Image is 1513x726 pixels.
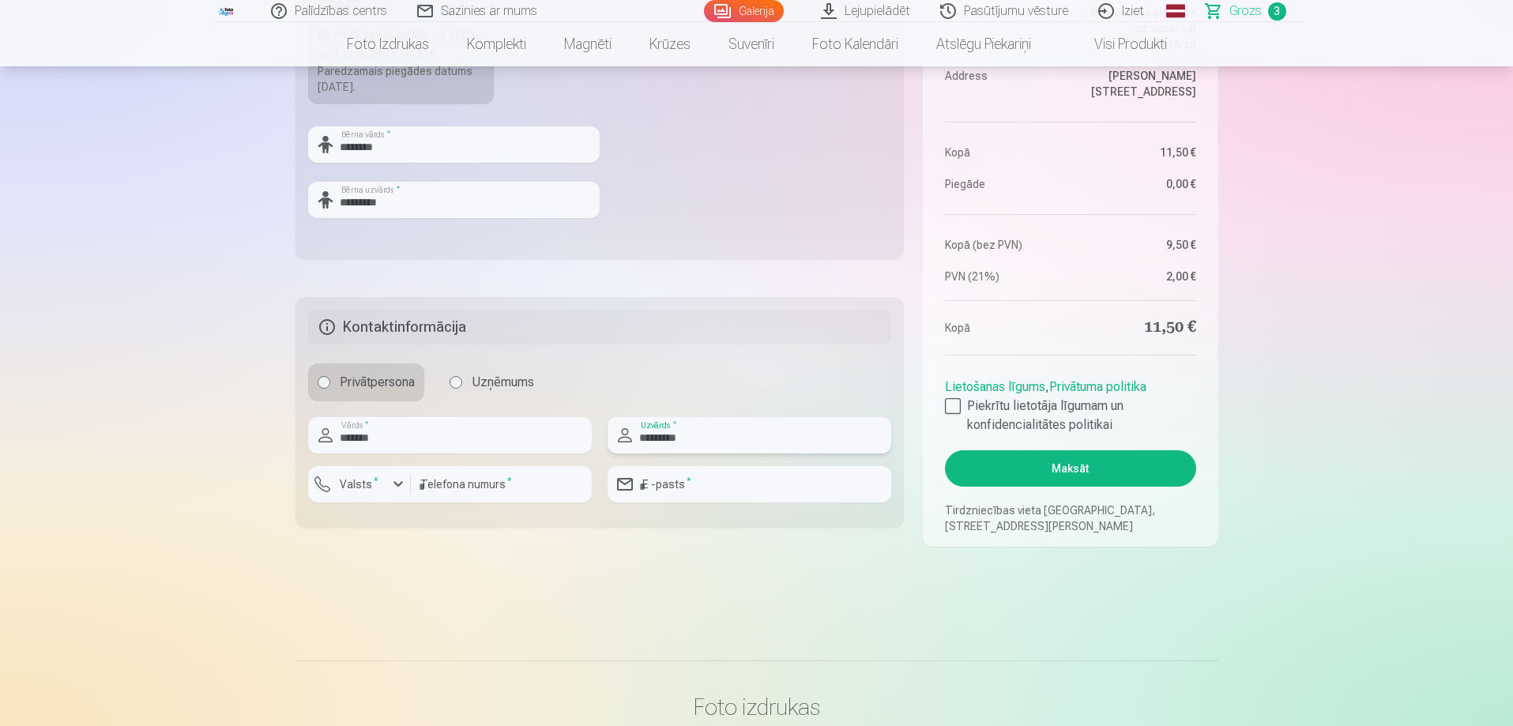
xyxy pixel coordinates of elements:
a: Foto kalendāri [793,22,917,66]
dd: [PERSON_NAME][STREET_ADDRESS] [1078,68,1196,100]
div: , [945,371,1195,434]
dt: PVN (21%) [945,269,1063,284]
a: Krūzes [630,22,709,66]
span: Grozs [1229,2,1262,21]
dd: 11,50 € [1078,145,1196,160]
a: Magnēti [545,22,630,66]
a: Lietošanas līgums [945,379,1045,394]
dd: 11,50 € [1078,317,1196,339]
label: Piekrītu lietotāja līgumam un konfidencialitātes politikai [945,397,1195,434]
dt: Piegāde [945,176,1063,192]
h5: Kontaktinformācija [308,310,892,344]
span: 3 [1268,2,1286,21]
label: Uzņēmums [440,363,544,401]
label: Valsts [333,476,385,492]
button: Maksāt [945,450,1195,487]
dd: 0,00 € [1078,176,1196,192]
a: Privātuma politika [1049,379,1146,394]
a: Komplekti [448,22,545,66]
a: Foto izdrukas [328,22,448,66]
dt: Kopā [945,145,1063,160]
a: Atslēgu piekariņi [917,22,1050,66]
input: Privātpersona [318,376,330,389]
dt: Kopā (bez PVN) [945,237,1063,253]
img: /fa1 [218,6,235,16]
dd: 2,00 € [1078,269,1196,284]
dd: 9,50 € [1078,237,1196,253]
button: Valsts* [308,466,411,502]
input: Uzņēmums [450,376,462,389]
h3: Foto izdrukas [308,693,1206,721]
a: Suvenīri [709,22,793,66]
a: Visi produkti [1050,22,1186,66]
div: Paredzamais piegādes datums [DATE]. [318,63,485,95]
dt: Address [945,68,1063,100]
dt: Kopā [945,317,1063,339]
label: Privātpersona [308,363,424,401]
p: Tirdzniecības vieta [GEOGRAPHIC_DATA], [STREET_ADDRESS][PERSON_NAME] [945,502,1195,534]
